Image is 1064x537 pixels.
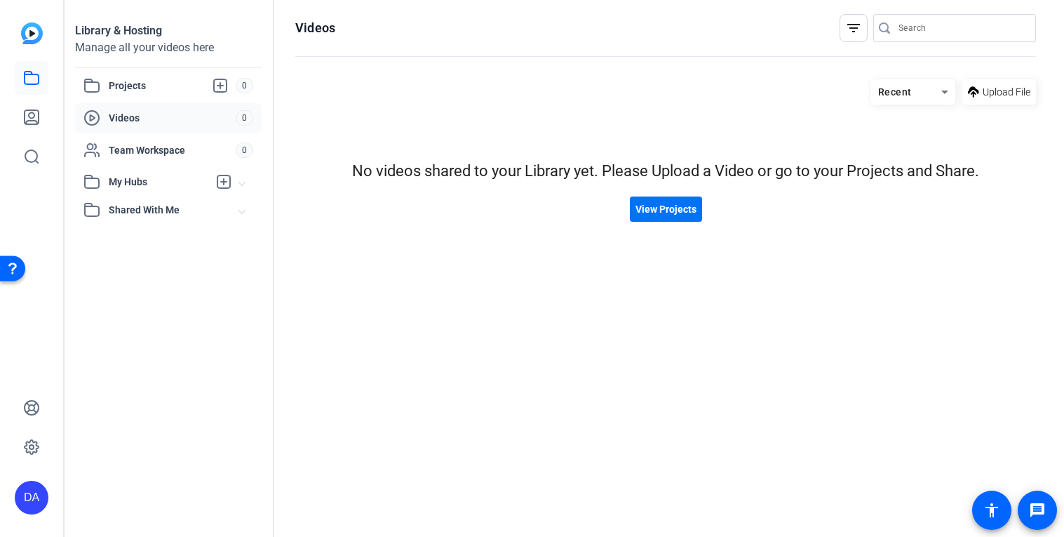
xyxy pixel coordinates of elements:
span: View Projects [635,202,696,217]
img: blue-gradient.svg [21,22,43,44]
input: Search [898,20,1025,37]
span: Recent [878,86,912,98]
div: Manage all your videos here [75,39,262,56]
span: My Hubs [109,175,208,190]
span: 0 [236,142,253,158]
mat-expansion-panel-header: Shared With Me [75,196,262,224]
span: Videos [109,111,236,125]
div: DA [15,481,48,515]
mat-icon: message [1029,502,1046,519]
span: 0 [236,110,253,126]
span: Shared With Me [109,203,239,218]
span: Team Workspace [109,143,236,157]
div: No videos shared to your Library yet. Please Upload a Video or go to your Projects and Share. [295,159,1036,183]
button: Upload File [962,79,1036,105]
span: Projects [109,77,236,94]
mat-icon: filter_list [845,20,862,37]
mat-expansion-panel-header: My Hubs [75,168,262,196]
div: Library & Hosting [75,22,262,39]
button: View Projects [630,197,702,222]
mat-icon: accessibility [983,502,1000,519]
span: Upload File [983,85,1030,100]
span: 0 [236,78,253,93]
h1: Videos [295,20,335,37]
